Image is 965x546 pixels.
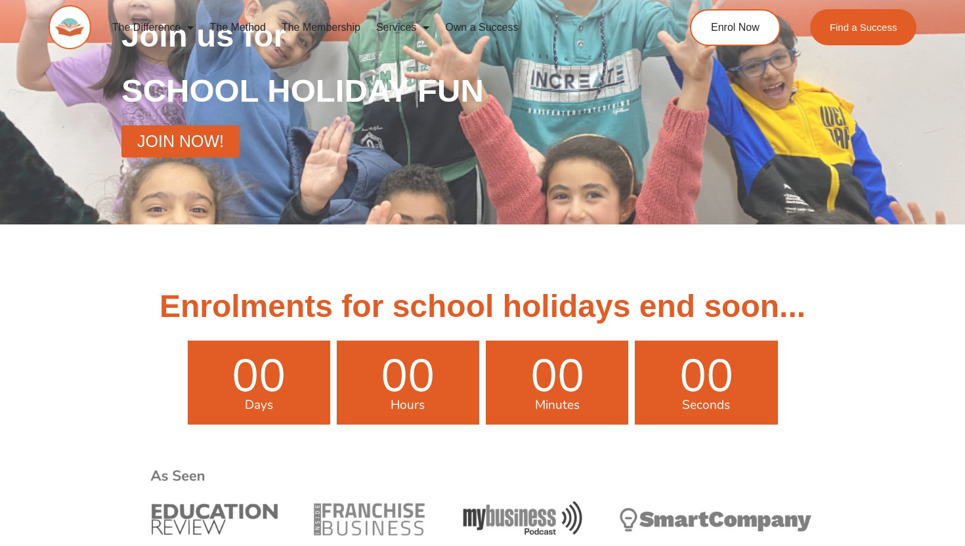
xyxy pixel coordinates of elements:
nav: Menu [104,12,641,43]
span: JOIN NOW! [137,133,224,150]
a: The Method [202,12,273,43]
span: Find a Success [830,22,897,32]
span: 00 [337,354,479,399]
span: Minutes [486,399,628,411]
a: Services [368,12,437,43]
span: Days [188,399,330,411]
span: 00 [635,354,777,399]
a: Own a Success [437,12,526,43]
a: Enrol Now [690,9,781,46]
h2: Enrolments for school holidays end soon... [7,286,958,327]
a: Find a Success [810,9,917,45]
a: JOIN NOW! [121,125,240,157]
span: Hours [337,399,479,411]
h2: SCHOOL HOLIDAY FUN [121,70,492,112]
span: Seconds [635,399,777,411]
a: The Difference [104,12,202,43]
span: 00 [486,354,628,399]
span: 00 [188,354,330,399]
a: The Membership [274,12,368,43]
span: Enrol Now [711,22,760,33]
